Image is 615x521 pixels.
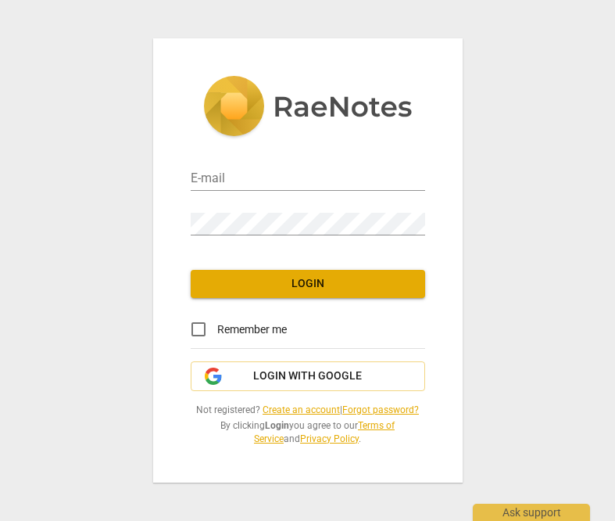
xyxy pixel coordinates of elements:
[203,76,413,140] img: 5ac2273c67554f335776073100b6d88f.svg
[342,404,419,415] a: Forgot password?
[191,270,425,298] button: Login
[191,404,425,417] span: Not registered? |
[300,433,359,444] a: Privacy Policy
[265,420,289,431] b: Login
[191,361,425,391] button: Login with Google
[254,420,395,444] a: Terms of Service
[203,276,413,292] span: Login
[191,419,425,445] span: By clicking you agree to our and .
[253,368,362,384] span: Login with Google
[473,504,590,521] div: Ask support
[217,322,287,338] span: Remember me
[263,404,340,415] a: Create an account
